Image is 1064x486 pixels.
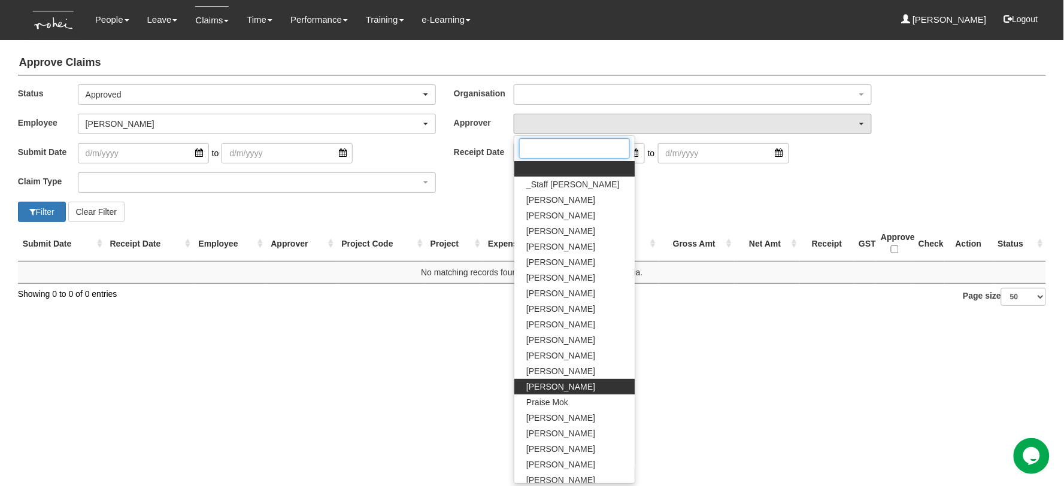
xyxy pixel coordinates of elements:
[68,202,125,222] button: Clear Filter
[526,318,595,330] span: [PERSON_NAME]
[266,226,337,262] th: Approver : activate to sort column ascending
[209,143,222,163] span: to
[526,272,595,284] span: [PERSON_NAME]
[454,114,514,131] label: Approver
[454,143,514,160] label: Receipt Date
[18,202,66,222] button: Filter
[483,226,576,262] th: Expense Type : activate to sort column ascending
[800,226,854,262] th: Receipt
[526,256,595,268] span: [PERSON_NAME]
[645,143,658,163] span: to
[526,365,595,377] span: [PERSON_NAME]
[526,443,595,455] span: [PERSON_NAME]
[247,6,272,34] a: Time
[78,114,436,134] button: [PERSON_NAME]
[526,241,595,253] span: [PERSON_NAME]
[426,226,483,262] th: Project : activate to sort column ascending
[18,226,105,262] th: Submit Date : activate to sort column ascending
[86,118,421,130] div: [PERSON_NAME]
[422,6,471,34] a: e-Learning
[735,226,801,262] th: Net Amt : activate to sort column ascending
[526,458,595,470] span: [PERSON_NAME]
[526,303,595,315] span: [PERSON_NAME]
[526,350,595,362] span: [PERSON_NAME]
[1014,438,1052,474] iframe: chat widget
[193,226,266,262] th: Employee : activate to sort column ascending
[993,226,1047,262] th: Status : activate to sort column ascending
[519,138,630,159] input: Search
[1001,288,1046,306] select: Page size
[366,6,404,34] a: Training
[901,6,987,34] a: [PERSON_NAME]
[658,143,789,163] input: d/m/yyyy
[526,225,595,237] span: [PERSON_NAME]
[18,261,1047,283] td: No matching records found. Please check your filter criteria.
[78,143,209,163] input: d/m/yyyy
[526,178,619,190] span: _Staff [PERSON_NAME]
[18,114,78,131] label: Employee
[86,89,421,101] div: Approved
[454,84,514,102] label: Organisation
[195,6,229,34] a: Claims
[996,5,1047,34] button: Logout
[526,396,568,408] span: Praise Mok
[18,84,78,102] label: Status
[105,226,194,262] th: Receipt Date : activate to sort column ascending
[526,194,595,206] span: [PERSON_NAME]
[854,226,876,262] th: GST
[876,226,914,262] th: Approve
[147,6,178,34] a: Leave
[18,143,78,160] label: Submit Date
[944,226,993,262] th: Action
[526,334,595,346] span: [PERSON_NAME]
[222,143,353,163] input: d/m/yyyy
[526,381,595,393] span: [PERSON_NAME]
[526,209,595,221] span: [PERSON_NAME]
[78,84,436,105] button: Approved
[963,288,1047,306] label: Page size
[526,287,595,299] span: [PERSON_NAME]
[95,6,129,34] a: People
[337,226,425,262] th: Project Code : activate to sort column ascending
[659,226,735,262] th: Gross Amt : activate to sort column ascending
[18,51,1047,75] h4: Approve Claims
[18,172,78,190] label: Claim Type
[526,427,595,439] span: [PERSON_NAME]
[526,412,595,424] span: [PERSON_NAME]
[526,474,595,486] span: [PERSON_NAME]
[290,6,348,34] a: Performance
[914,226,944,262] th: Check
